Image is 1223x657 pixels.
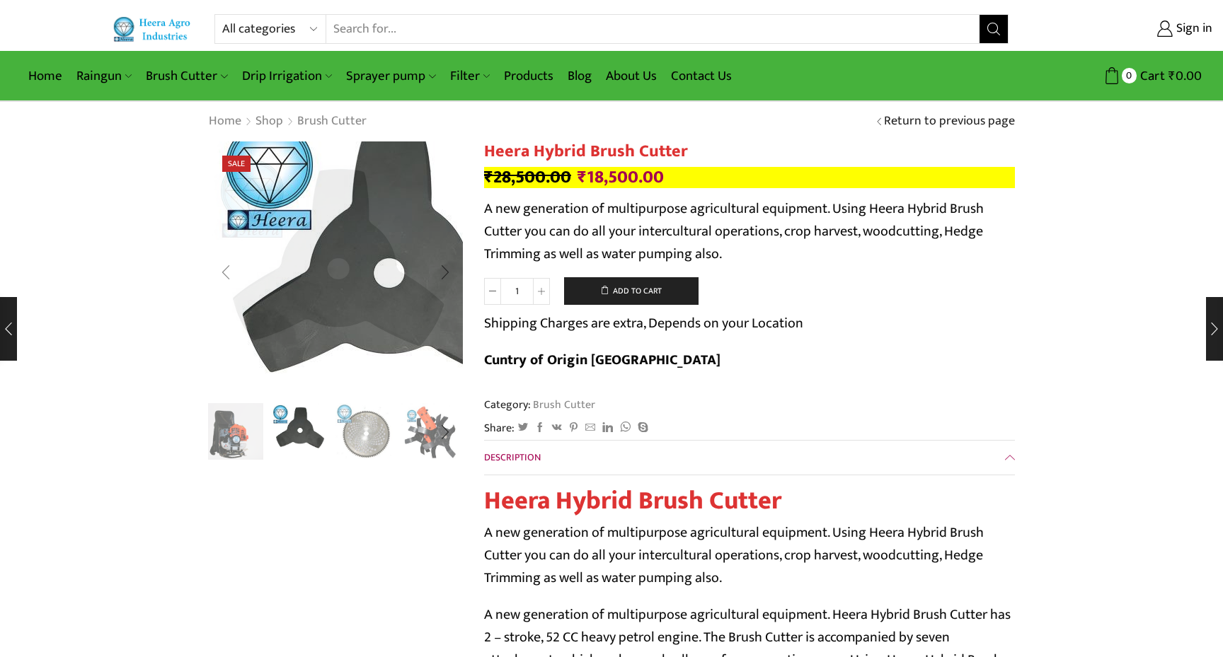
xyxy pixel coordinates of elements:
[1137,66,1165,86] span: Cart
[484,163,571,192] bdi: 28,500.00
[484,312,803,335] p: Shipping Charges are extra, Depends on your Location
[564,277,699,306] button: Add to cart
[443,59,497,93] a: Filter
[208,141,463,396] div: 2 / 10
[561,59,599,93] a: Blog
[222,156,251,172] span: Sale
[205,403,263,462] a: Heera Brush Cutter
[531,395,595,414] a: Brush Cutter
[427,255,463,290] div: Next slide
[401,403,460,462] a: 13
[599,59,664,93] a: About Us
[427,414,463,450] div: Next slide
[401,403,460,460] li: 4 / 10
[484,197,1015,265] p: A new generation of multipurpose agricultural equipment. Using Heera Hybrid Brush Cutter you can ...
[235,59,339,93] a: Drip Irrigation
[484,486,1015,516] h1: Heera Hybrid Brush Cutter
[297,112,367,131] a: Brush Cutter
[1169,65,1176,87] span: ₹
[484,141,1015,162] h1: Heera Hybrid Brush Cutter
[497,59,561,93] a: Products
[980,15,1008,43] button: Search button
[664,59,739,93] a: Contact Us
[484,348,720,372] b: Cuntry of Origin [GEOGRAPHIC_DATA]
[1030,16,1212,42] a: Sign in
[484,521,1015,589] p: A new generation of multipurpose agricultural equipment. Using Heera Hybrid Brush Cutter you can ...
[326,15,980,43] input: Search for...
[1169,65,1202,87] bdi: 0.00
[501,278,533,305] input: Product quantity
[484,420,515,436] span: Share:
[578,163,664,192] bdi: 18,500.00
[339,59,442,93] a: Sprayer pump
[139,59,234,93] a: Brush Cutter
[335,403,394,462] a: 15
[484,441,1015,475] a: Description
[69,59,139,93] a: Raingun
[270,401,329,460] a: 14
[578,163,587,192] span: ₹
[21,59,69,93] a: Home
[335,403,394,460] li: 3 / 10
[484,163,493,192] span: ₹
[484,449,541,465] span: Description
[208,112,367,131] nav: Breadcrumb
[208,112,242,131] a: Home
[208,255,243,290] div: Previous slide
[1173,20,1212,38] span: Sign in
[401,403,460,462] img: WEEDER
[1023,63,1202,89] a: 0 Cart ₹0.00
[255,112,284,131] a: Shop
[484,397,595,413] span: Category:
[205,403,263,460] li: 1 / 10
[1122,68,1137,83] span: 0
[884,112,1015,131] a: Return to previous page
[270,403,329,460] li: 2 / 10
